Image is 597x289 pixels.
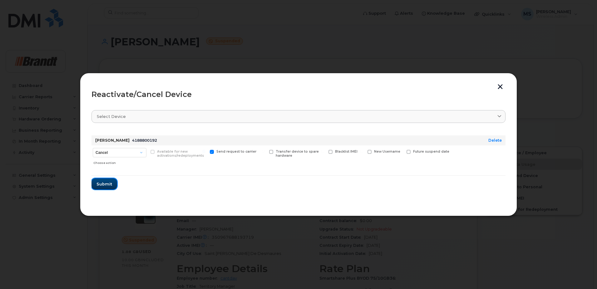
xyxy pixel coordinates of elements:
[321,150,324,153] input: Blacklist IMEI
[360,150,363,153] input: New Username
[276,150,319,158] span: Transfer device to spare hardware
[97,114,126,119] span: Select device
[335,150,358,154] span: Blacklist IMEI
[143,150,146,153] input: Available for new activations/redeployments
[488,138,502,143] a: Delete
[91,178,117,190] button: Submit
[399,150,402,153] input: Future suspend date
[95,138,130,143] strong: [PERSON_NAME]
[132,138,157,143] span: 4188800192
[91,91,506,98] div: Reactivate/Cancel Device
[93,158,146,165] div: Choose action
[202,150,205,153] input: Send request to carrier
[413,150,449,154] span: Future suspend date
[96,181,112,187] span: Submit
[374,150,400,154] span: New Username
[262,150,265,153] input: Transfer device to spare hardware
[157,150,204,158] span: Available for new activations/redeployments
[216,150,256,154] span: Send request to carrier
[91,110,506,123] a: Select device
